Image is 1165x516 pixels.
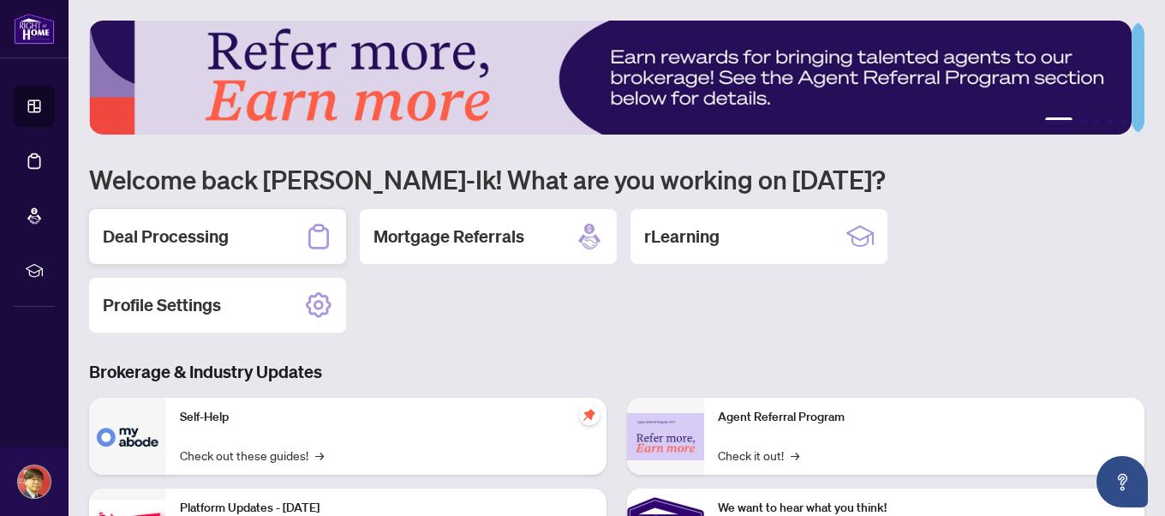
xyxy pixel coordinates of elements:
a: Check out these guides!→ [180,446,324,465]
button: Open asap [1096,456,1148,507]
h2: rLearning [644,225,720,249]
p: Agent Referral Program [718,408,1131,427]
h2: Deal Processing [103,225,229,249]
span: pushpin [579,405,600,425]
h1: Welcome back [PERSON_NAME]-Ik! What are you working on [DATE]? [89,163,1144,195]
button: 3 [1093,117,1100,124]
button: 1 [1045,117,1072,124]
p: Self-Help [180,408,593,427]
button: 4 [1107,117,1114,124]
img: Agent Referral Program [627,413,704,460]
h3: Brokerage & Industry Updates [89,360,1144,384]
button: 5 [1120,117,1127,124]
img: logo [14,13,55,45]
a: Check it out!→ [718,446,799,465]
img: Self-Help [89,398,166,475]
img: Slide 0 [89,21,1132,135]
span: → [315,446,324,465]
h2: Profile Settings [103,293,221,317]
h2: Mortgage Referrals [373,225,524,249]
span: → [791,446,799,465]
button: 2 [1079,117,1086,124]
img: Profile Icon [18,465,51,498]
